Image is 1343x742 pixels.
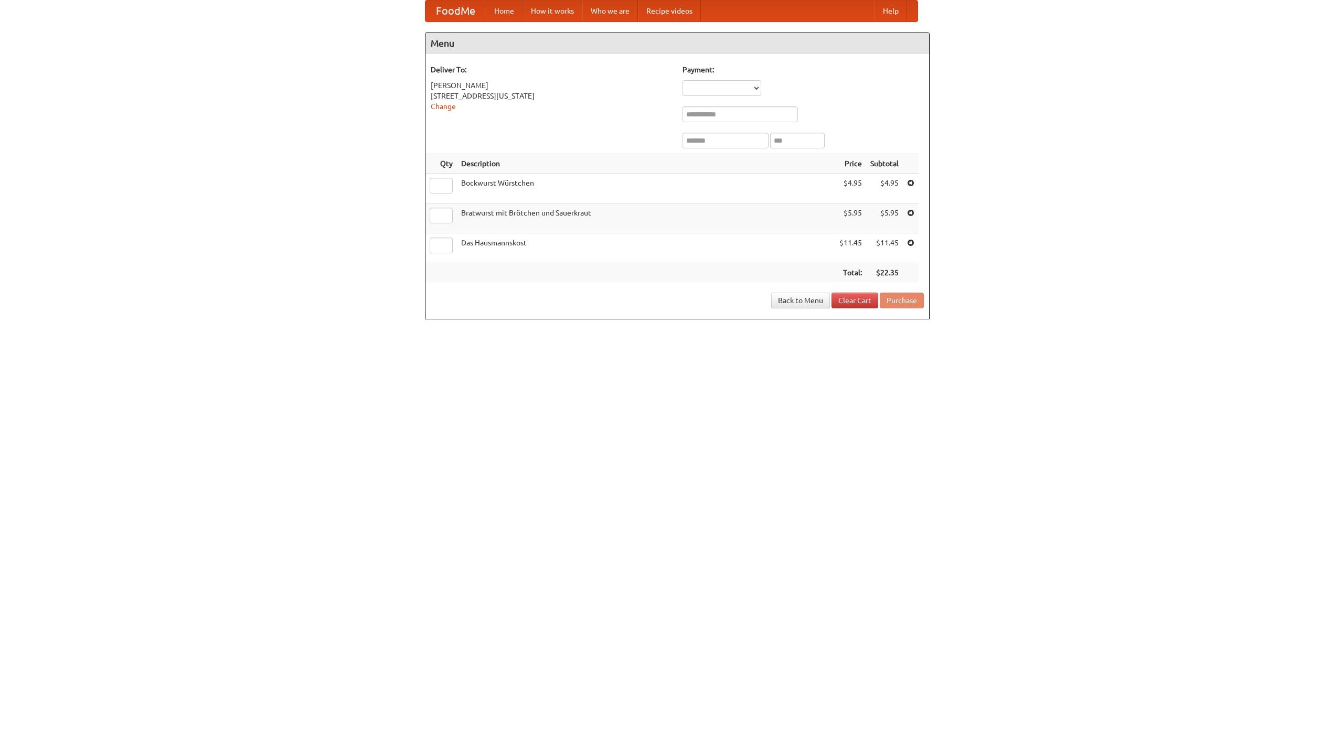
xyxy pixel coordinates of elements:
[638,1,701,21] a: Recipe videos
[866,154,903,174] th: Subtotal
[866,203,903,233] td: $5.95
[582,1,638,21] a: Who we are
[866,174,903,203] td: $4.95
[875,1,907,21] a: Help
[431,80,672,91] div: [PERSON_NAME]
[457,203,835,233] td: Bratwurst mit Brötchen und Sauerkraut
[835,154,866,174] th: Price
[835,203,866,233] td: $5.95
[425,154,457,174] th: Qty
[523,1,582,21] a: How it works
[457,154,835,174] th: Description
[425,1,486,21] a: FoodMe
[835,263,866,283] th: Total:
[431,102,456,111] a: Change
[431,91,672,101] div: [STREET_ADDRESS][US_STATE]
[486,1,523,21] a: Home
[457,233,835,263] td: Das Hausmannskost
[457,174,835,203] td: Bockwurst Würstchen
[835,174,866,203] td: $4.95
[880,293,924,308] button: Purchase
[683,64,924,75] h5: Payment:
[832,293,878,308] a: Clear Cart
[866,233,903,263] td: $11.45
[771,293,830,308] a: Back to Menu
[866,263,903,283] th: $22.35
[835,233,866,263] td: $11.45
[425,33,929,54] h4: Menu
[431,64,672,75] h5: Deliver To:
